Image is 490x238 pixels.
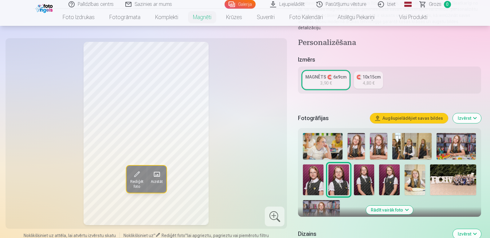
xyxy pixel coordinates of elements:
h4: Personalizēšana [298,38,481,48]
div: 3,90 € [320,80,332,86]
button: Rādīt vairāk foto [366,206,413,214]
a: Visi produkti [382,9,435,26]
span: Rediģēt foto [130,179,143,189]
button: Izvērst [453,113,481,123]
span: " [185,233,187,238]
a: 🧲 10x15cm4,80 € [354,71,383,89]
img: /fa1 [36,2,54,13]
div: 4,80 € [363,80,374,86]
span: lai apgrieztu, pagrieztu vai piemērotu filtru [187,233,269,238]
span: Noklikšķiniet uz [123,233,154,238]
a: MAGNĒTS 🧲 6x9cm3,90 € [303,71,349,89]
button: Augšupielādējiet savas bildes [370,113,448,123]
a: Komplekti [148,9,186,26]
a: Foto izdrukas [55,9,102,26]
button: Rediģēt foto [126,166,147,193]
a: Magnēti [186,9,219,26]
span: Aizstāt [151,179,163,184]
span: " [154,233,155,238]
a: Suvenīri [249,9,282,26]
a: Krūzes [219,9,249,26]
div: MAGNĒTS 🧲 6x9cm [305,74,347,80]
button: Aizstāt [147,166,166,193]
a: Foto kalendāri [282,9,330,26]
span: Rediģēt foto [162,233,185,238]
a: Fotogrāmata [102,9,148,26]
h5: Izmērs [298,55,481,64]
h5: Fotogrāfijas [298,114,365,123]
span: 0 [444,1,451,8]
div: 🧲 10x15cm [356,74,381,80]
span: Grozs [429,1,441,8]
a: Atslēgu piekariņi [330,9,382,26]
